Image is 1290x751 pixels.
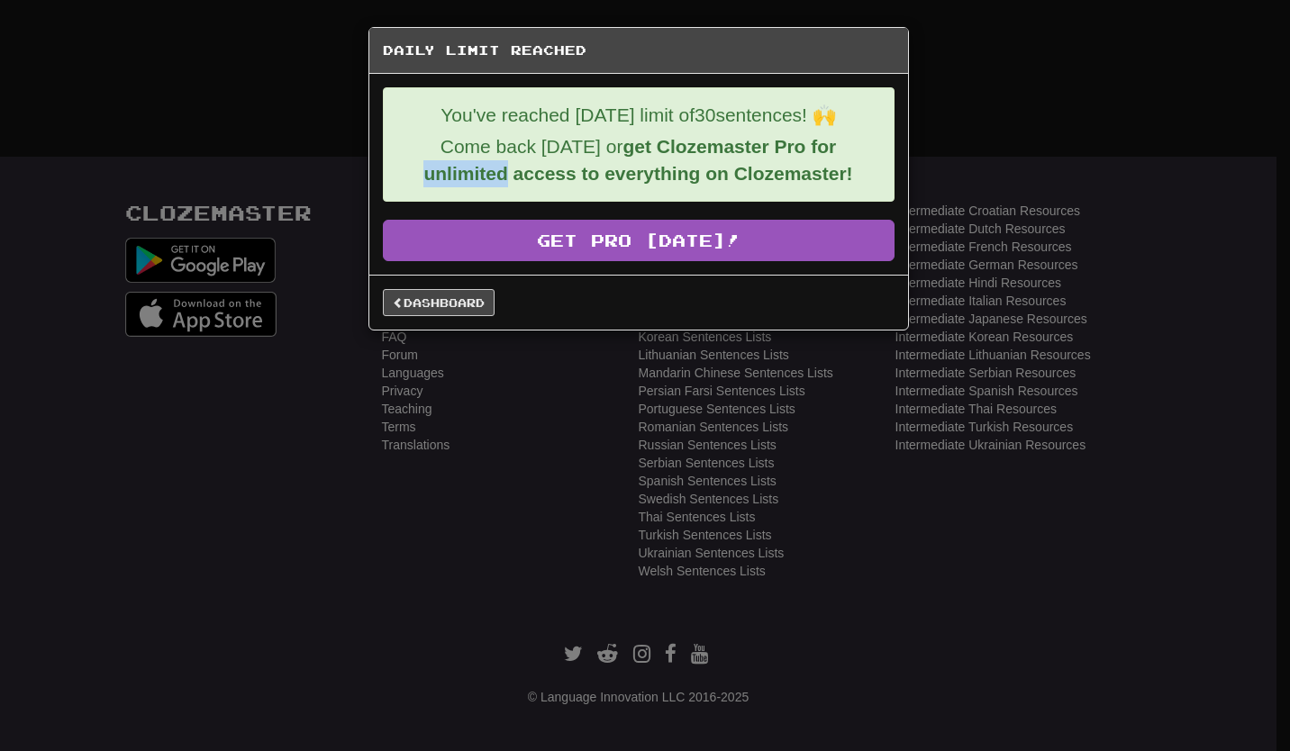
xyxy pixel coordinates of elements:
[383,41,895,59] h5: Daily Limit Reached
[397,102,880,129] p: You've reached [DATE] limit of 30 sentences! 🙌
[423,136,852,184] strong: get Clozemaster Pro for unlimited access to everything on Clozemaster!
[383,220,895,261] a: Get Pro [DATE]!
[383,289,495,316] a: Dashboard
[397,133,880,187] p: Come back [DATE] or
